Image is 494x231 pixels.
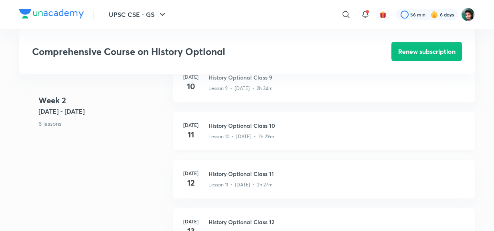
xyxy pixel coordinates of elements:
[173,63,475,112] a: [DATE]10History Optional Class 9Lesson 9 • [DATE] • 2h 34m
[183,129,199,141] h4: 11
[209,181,273,188] p: Lesson 11 • [DATE] • 2h 27m
[209,85,273,92] p: Lesson 9 • [DATE] • 2h 34m
[209,133,274,140] p: Lesson 10 • [DATE] • 2h 29m
[183,218,199,225] h6: [DATE]
[461,8,475,21] img: Avinash Gupta
[32,46,346,57] h3: Comprehensive Course on History Optional
[183,177,199,189] h4: 12
[379,11,387,18] img: avatar
[19,9,84,18] img: Company Logo
[209,73,465,82] h3: History Optional Class 9
[209,170,465,178] h3: History Optional Class 11
[377,8,389,21] button: avatar
[38,119,167,128] p: 6 lessons
[173,112,475,160] a: [DATE]11History Optional Class 10Lesson 10 • [DATE] • 2h 29m
[19,9,84,20] a: Company Logo
[430,10,438,18] img: streak
[38,106,167,116] h5: [DATE] - [DATE]
[183,170,199,177] h6: [DATE]
[183,73,199,80] h6: [DATE]
[209,218,465,226] h3: History Optional Class 12
[104,6,172,22] button: UPSC CSE - GS
[209,121,465,130] h3: History Optional Class 10
[391,42,462,61] button: Renew subscription
[183,80,199,92] h4: 10
[183,121,199,129] h6: [DATE]
[38,94,167,106] h4: Week 2
[173,160,475,208] a: [DATE]12History Optional Class 11Lesson 11 • [DATE] • 2h 27m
